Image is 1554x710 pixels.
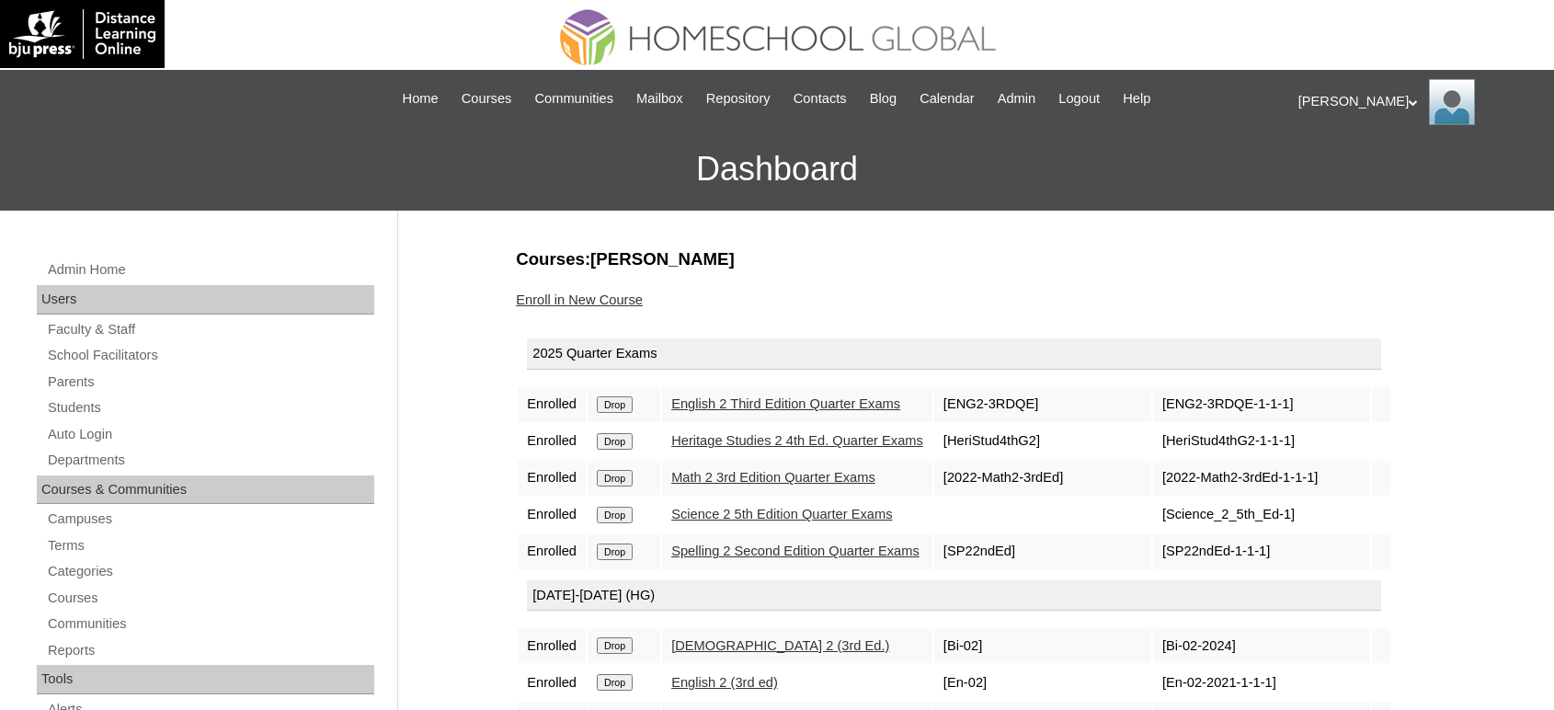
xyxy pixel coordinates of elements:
a: Departments [46,449,374,472]
a: Home [394,88,448,109]
input: Drop [597,396,633,413]
td: Enrolled [518,461,586,496]
td: [SP22ndEd-1-1-1] [1153,534,1370,569]
td: [SP22ndEd] [934,534,1151,569]
span: Contacts [794,88,847,109]
td: [2022-Math2-3rdEd-1-1-1] [1153,461,1370,496]
td: [2022-Math2-3rdEd] [934,461,1151,496]
a: Communities [46,613,374,636]
a: [DEMOGRAPHIC_DATA] 2 (3rd Ed.) [671,638,889,653]
a: Logout [1049,88,1109,109]
a: Repository [697,88,780,109]
a: Terms [46,534,374,557]
img: logo-white.png [9,9,155,59]
a: Spelling 2 Second Edition Quarter Exams [671,544,920,558]
div: 2025 Quarter Exams [527,338,1381,370]
a: Parents [46,371,374,394]
input: Drop [597,674,633,691]
td: Enrolled [518,387,586,422]
a: Mailbox [627,88,692,109]
td: [HeriStud4thG2-1-1-1] [1153,424,1370,459]
td: [ENG2-3RDQE-1-1-1] [1153,387,1370,422]
div: [DATE]-[DATE] (HG) [527,580,1381,612]
a: Admin Home [46,258,374,281]
td: [HeriStud4thG2] [934,424,1151,459]
td: [Science_2_5th_Ed-1] [1153,498,1370,532]
span: Communities [534,88,613,109]
img: Ariane Ebuen [1429,79,1475,125]
input: Drop [597,637,633,654]
a: Faculty & Staff [46,318,374,341]
a: Reports [46,639,374,662]
span: Help [1123,88,1150,109]
a: English 2 (3rd ed) [671,675,778,690]
a: Students [46,396,374,419]
a: Help [1114,88,1160,109]
span: Logout [1058,88,1100,109]
input: Drop [597,544,633,560]
span: Courses [462,88,512,109]
span: Mailbox [636,88,683,109]
div: [PERSON_NAME] [1298,79,1536,125]
h3: Courses:[PERSON_NAME] [516,247,1426,271]
a: Courses [46,587,374,610]
a: Heritage Studies 2 4th Ed. Quarter Exams [671,433,923,448]
a: Enroll in New Course [516,292,643,307]
input: Drop [597,433,633,450]
div: Courses & Communities [37,475,374,505]
a: Science 2 5th Edition Quarter Exams [671,507,892,521]
td: Enrolled [518,628,586,663]
span: Repository [706,88,771,109]
td: [En-02] [934,665,1151,700]
a: Math 2 3rd Edition Quarter Exams [671,470,875,485]
input: Drop [597,507,633,523]
a: School Facilitators [46,344,374,367]
td: Enrolled [518,665,586,700]
td: Enrolled [518,424,586,459]
a: Communities [525,88,623,109]
a: Categories [46,560,374,583]
span: Blog [870,88,897,109]
a: Admin [988,88,1046,109]
a: English 2 Third Edition Quarter Exams [671,396,900,411]
td: [En-02-2021-1-1-1] [1153,665,1370,700]
td: [Bi-02] [934,628,1151,663]
h3: Dashboard [9,128,1545,211]
a: Blog [861,88,906,109]
a: Calendar [910,88,983,109]
a: Courses [452,88,521,109]
span: Home [403,88,439,109]
span: Admin [998,88,1036,109]
div: Tools [37,665,374,694]
td: Enrolled [518,534,586,569]
td: [ENG2-3RDQE] [934,387,1151,422]
td: [Bi-02-2024] [1153,628,1370,663]
input: Drop [597,470,633,487]
a: Contacts [784,88,856,109]
a: Auto Login [46,423,374,446]
div: Users [37,285,374,315]
a: Campuses [46,508,374,531]
span: Calendar [920,88,974,109]
td: Enrolled [518,498,586,532]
